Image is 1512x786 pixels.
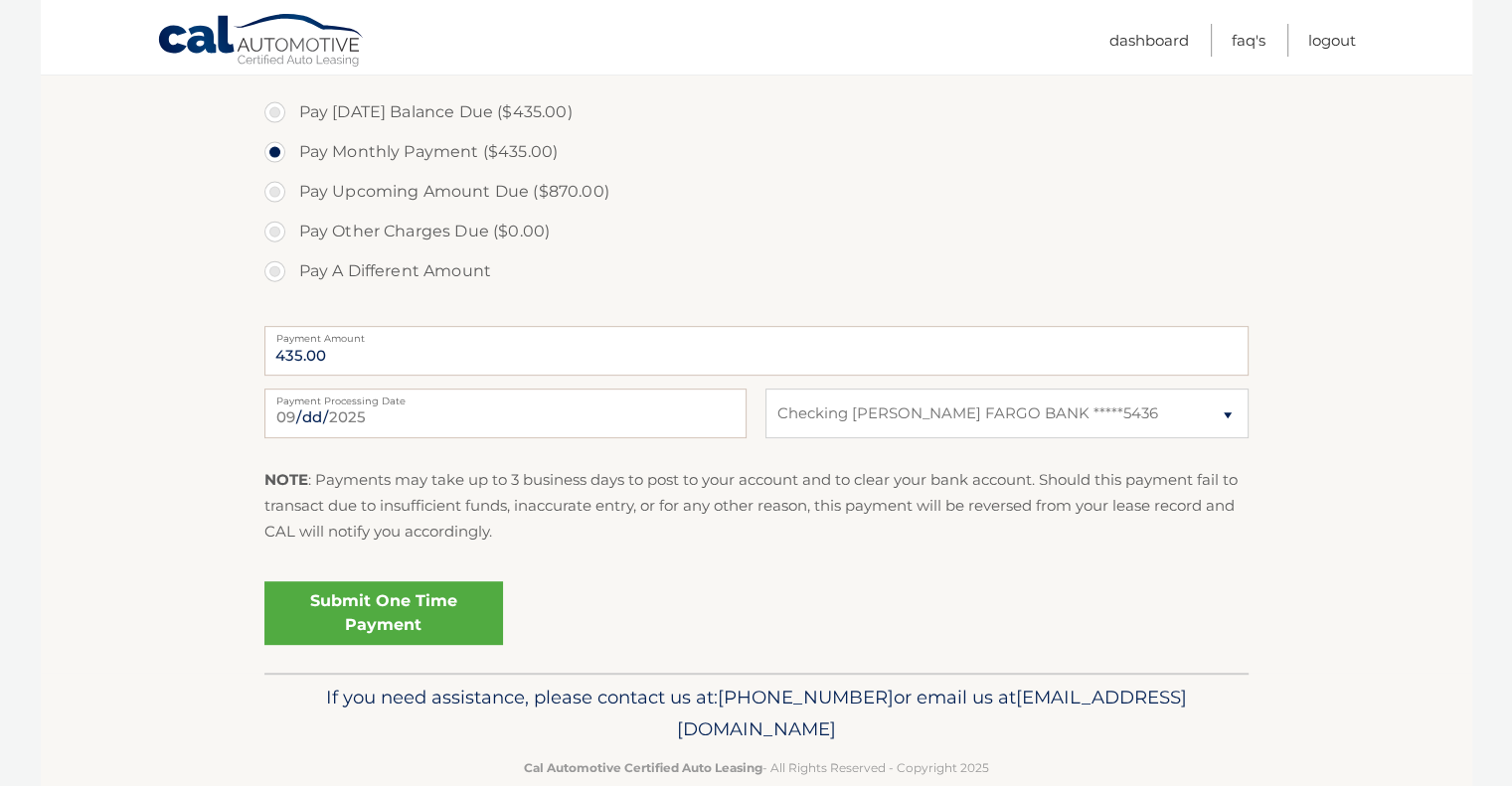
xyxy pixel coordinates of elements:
[264,326,1249,376] input: Payment Amount
[264,467,1249,546] p: : Payments may take up to 3 business days to post to your account and to clear your bank account....
[1109,24,1189,57] a: Dashboard
[264,92,1249,132] label: Pay [DATE] Balance Due ($435.00)
[157,13,366,71] a: Cal Automotive
[264,251,1249,291] label: Pay A Different Amount
[264,389,747,438] input: Payment Date
[264,470,308,489] strong: NOTE
[524,760,762,775] strong: Cal Automotive Certified Auto Leasing
[264,212,1249,251] label: Pay Other Charges Due ($0.00)
[1232,24,1265,57] a: FAQ's
[718,686,894,708] span: [PHONE_NUMBER]
[677,686,1187,740] span: [EMAIL_ADDRESS][DOMAIN_NAME]
[264,389,747,404] label: Payment Processing Date
[1308,24,1356,57] a: Logout
[264,326,1249,342] label: Payment Amount
[277,757,1236,778] p: - All Rights Reserved - Copyright 2025
[264,172,1249,212] label: Pay Upcoming Amount Due ($870.00)
[264,132,1249,172] label: Pay Monthly Payment ($435.00)
[277,682,1236,745] p: If you need assistance, please contact us at: or email us at
[264,581,503,645] a: Submit One Time Payment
